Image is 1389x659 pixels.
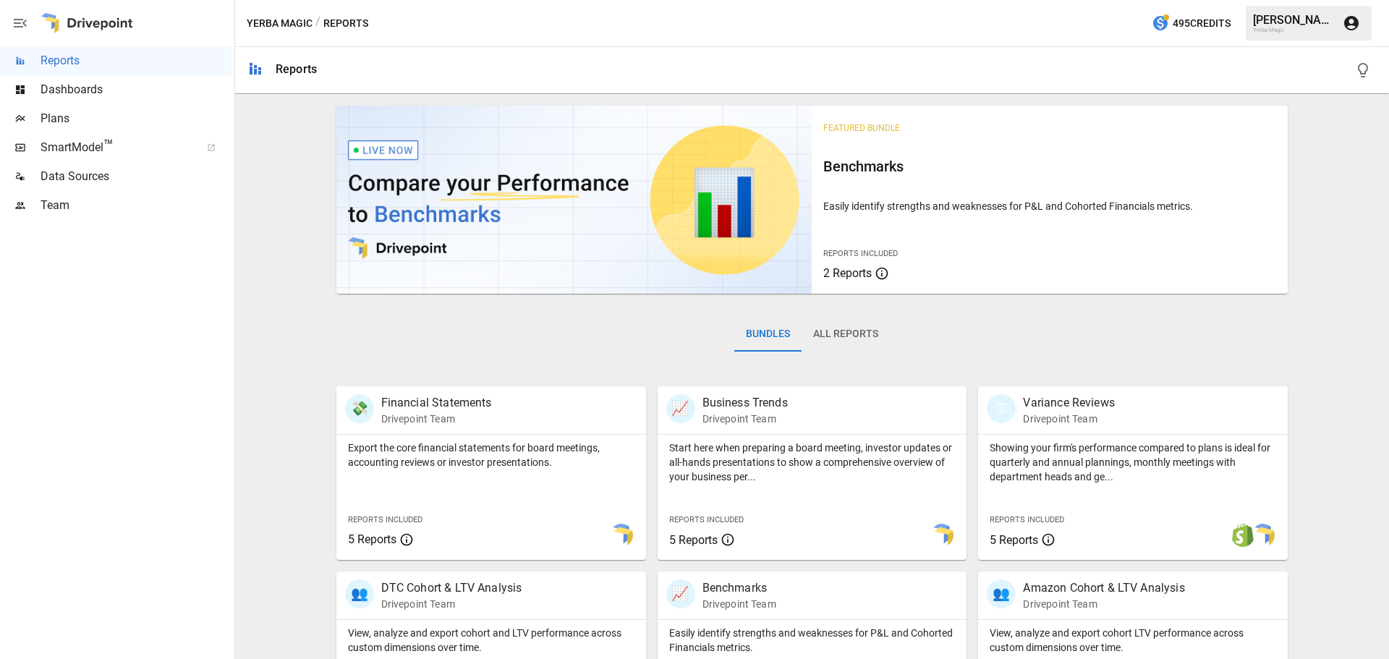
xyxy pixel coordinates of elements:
[702,597,776,611] p: Drivepoint Team
[1173,14,1231,33] span: 495 Credits
[669,533,718,547] span: 5 Reports
[381,412,492,426] p: Drivepoint Team
[348,515,422,524] span: Reports Included
[987,579,1016,608] div: 👥
[276,62,317,76] div: Reports
[247,14,313,33] button: Yerba Magic
[345,394,374,423] div: 💸
[610,524,633,547] img: smart model
[823,249,898,258] span: Reports Included
[336,106,812,294] img: video thumbnail
[669,441,956,484] p: Start here when preparing a board meeting, investor updates or all-hands presentations to show a ...
[990,515,1064,524] span: Reports Included
[669,515,744,524] span: Reports Included
[802,317,890,352] button: All Reports
[41,52,231,69] span: Reports
[930,524,953,547] img: smart model
[823,199,1276,213] p: Easily identify strengths and weaknesses for P&L and Cohorted Financials metrics.
[381,597,522,611] p: Drivepoint Team
[1023,394,1114,412] p: Variance Reviews
[345,579,374,608] div: 👥
[702,579,776,597] p: Benchmarks
[381,394,492,412] p: Financial Statements
[702,412,788,426] p: Drivepoint Team
[823,123,900,133] span: Featured Bundle
[823,155,1276,178] h6: Benchmarks
[1252,524,1275,547] img: smart model
[41,139,191,156] span: SmartModel
[823,266,872,280] span: 2 Reports
[666,579,695,608] div: 📈
[381,579,522,597] p: DTC Cohort & LTV Analysis
[41,110,231,127] span: Plans
[348,441,634,469] p: Export the core financial statements for board meetings, accounting reviews or investor presentat...
[41,197,231,214] span: Team
[666,394,695,423] div: 📈
[990,533,1038,547] span: 5 Reports
[1023,597,1184,611] p: Drivepoint Team
[348,532,396,546] span: 5 Reports
[1023,412,1114,426] p: Drivepoint Team
[41,81,231,98] span: Dashboards
[1253,27,1334,33] div: Yerba Magic
[41,168,231,185] span: Data Sources
[103,137,114,155] span: ™
[990,626,1276,655] p: View, analyze and export cohort LTV performance across custom dimensions over time.
[702,394,788,412] p: Business Trends
[990,441,1276,484] p: Showing your firm's performance compared to plans is ideal for quarterly and annual plannings, mo...
[315,14,320,33] div: /
[987,394,1016,423] div: 🗓
[1146,10,1236,37] button: 495Credits
[1023,579,1184,597] p: Amazon Cohort & LTV Analysis
[1253,13,1334,27] div: [PERSON_NAME]
[348,626,634,655] p: View, analyze and export cohort and LTV performance across custom dimensions over time.
[669,626,956,655] p: Easily identify strengths and weaknesses for P&L and Cohorted Financials metrics.
[1231,524,1254,547] img: shopify
[734,317,802,352] button: Bundles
